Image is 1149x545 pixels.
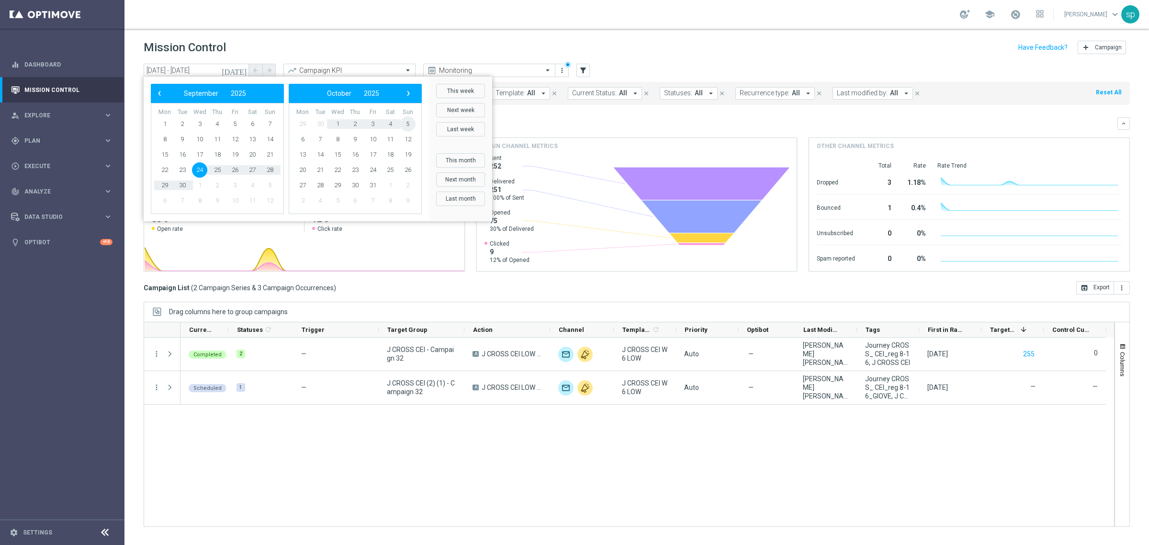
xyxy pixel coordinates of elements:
[313,132,328,147] span: 7
[153,87,277,100] bs-datepicker-navigation-view: ​ ​ ​
[184,90,218,97] span: September
[1118,284,1126,292] i: more_vert
[245,116,260,132] span: 6
[803,326,841,333] span: Last Modified By
[262,193,278,208] span: 12
[643,90,650,97] i: close
[11,111,103,120] div: Explore
[157,178,172,193] span: 29
[491,87,550,100] button: Template: All arrow_drop_down
[631,89,640,98] i: arrow_drop_down
[225,87,252,100] button: 2025
[740,89,789,97] span: Recurrence type:
[192,147,207,162] span: 17
[400,193,416,208] span: 9
[11,238,20,247] i: lightbulb
[490,256,529,264] span: 12% of Opened
[11,60,20,69] i: equalizer
[330,162,345,178] span: 22
[402,87,415,100] button: ›
[11,136,103,145] div: Plan
[1018,44,1068,51] input: Have Feedback?
[577,380,593,396] img: Other
[365,162,381,178] span: 24
[261,108,279,116] th: weekday
[903,225,926,240] div: 0%
[652,326,660,333] i: refresh
[735,87,815,100] button: Recurrence type: All arrow_drop_down
[152,350,161,358] i: more_vert
[169,308,288,316] div: Row Groups
[579,66,587,75] i: filter_alt
[11,137,113,145] div: gps_fixed Plan keyboard_arrow_right
[227,162,243,178] span: 26
[191,108,209,116] th: weekday
[169,308,288,316] span: Drag columns here to group campaigns
[11,162,103,170] div: Execute
[928,326,965,333] span: First in Range
[291,87,415,100] bs-datepicker-navigation-view: ​ ​ ​
[11,136,20,145] i: gps_fixed
[576,64,590,77] button: filter_alt
[11,238,113,246] div: lightbulb Optibot +10
[103,111,113,120] i: keyboard_arrow_right
[387,326,428,333] span: Target Group
[103,212,113,221] i: keyboard_arrow_right
[1120,120,1127,127] i: keyboard_arrow_down
[175,162,190,178] span: 23
[227,132,243,147] span: 12
[651,324,660,335] span: Calculate column
[191,284,193,292] span: (
[558,347,574,362] img: Optimail
[295,147,310,162] span: 13
[1076,284,1130,291] multiple-options-button: Export to CSV
[685,326,708,333] span: Priority
[867,162,891,170] div: Total
[572,89,617,97] span: Current Status:
[329,108,347,116] th: weekday
[1110,9,1120,20] span: keyboard_arrow_down
[24,52,113,77] a: Dashboard
[249,64,262,77] button: arrow_back
[383,147,398,162] span: 18
[1093,382,1098,391] label: —
[817,142,894,150] h4: Other channel metrics
[804,89,812,98] i: arrow_drop_down
[539,89,548,98] i: arrow_drop_down
[473,326,493,333] span: Action
[383,132,398,147] span: 11
[550,88,559,99] button: close
[245,147,260,162] span: 20
[490,240,529,248] span: Clicked
[490,225,534,233] span: 30% of Delivered
[664,89,692,97] span: Statuses:
[577,347,593,362] img: Other
[1076,281,1114,295] button: open_in_browser Export
[496,89,525,97] span: Template:
[11,86,113,94] button: Mission Control
[695,89,703,97] span: All
[144,338,180,371] div: Press SPACE to select this row.
[833,87,913,100] button: Last modified by: All arrow_drop_down
[903,174,926,189] div: 1.18%
[210,132,225,147] span: 11
[11,112,113,119] button: person_search Explore keyboard_arrow_right
[718,88,726,99] button: close
[287,66,297,75] i: trending_up
[302,326,325,333] span: Trigger
[557,65,567,76] button: more_vert
[192,178,207,193] span: 1
[312,108,329,116] th: weekday
[436,172,485,187] button: Next month
[189,326,212,333] span: Current Status
[382,108,399,116] th: weekday
[295,193,310,208] span: 3
[103,187,113,196] i: keyboard_arrow_right
[156,108,174,116] th: weekday
[890,89,898,97] span: All
[245,162,260,178] span: 27
[866,326,880,333] span: Tags
[192,116,207,132] span: 3
[348,147,363,162] span: 16
[558,380,574,396] img: Optimail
